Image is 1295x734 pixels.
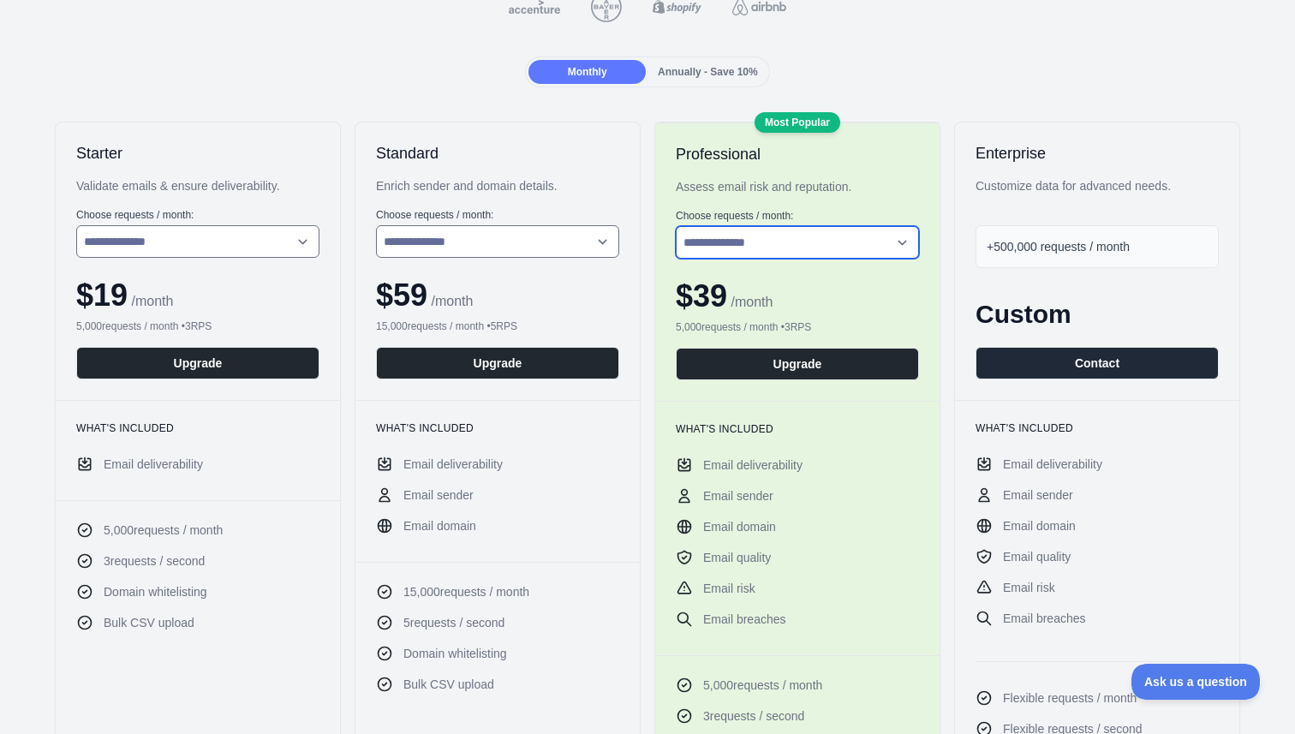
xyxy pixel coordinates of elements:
[727,295,773,309] span: / month
[676,278,727,313] span: $ 39
[976,347,1219,379] button: Contact
[976,300,1071,328] span: Custom
[676,320,919,334] div: 5,000 requests / month • 3 RPS
[376,319,619,333] div: 15,000 requests / month • 5 RPS
[676,348,919,380] button: Upgrade
[1131,664,1261,700] iframe: Toggle Customer Support
[376,347,619,379] button: Upgrade
[427,294,473,308] span: / month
